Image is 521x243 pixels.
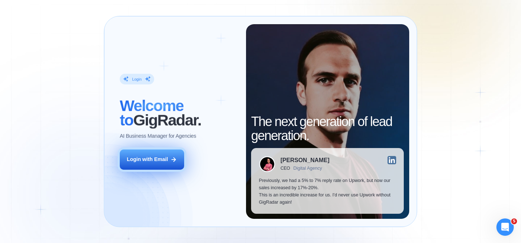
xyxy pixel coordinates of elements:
button: Login with Email [120,149,184,170]
div: Login with Email [127,156,168,163]
div: Digital Agency [293,166,322,171]
div: [PERSON_NAME] [280,157,329,163]
iframe: Intercom live chat [496,218,514,236]
h2: ‍ GigRadar. [120,99,238,127]
div: CEO [280,166,290,171]
p: Previously, we had a 5% to 7% reply rate on Upwork, but now our sales increased by 17%-20%. This ... [259,177,396,206]
p: AI Business Manager for Agencies [120,133,196,140]
span: 5 [511,218,517,224]
div: Login [132,77,141,82]
h2: The next generation of lead generation. [251,114,404,143]
span: Welcome to [120,97,183,129]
